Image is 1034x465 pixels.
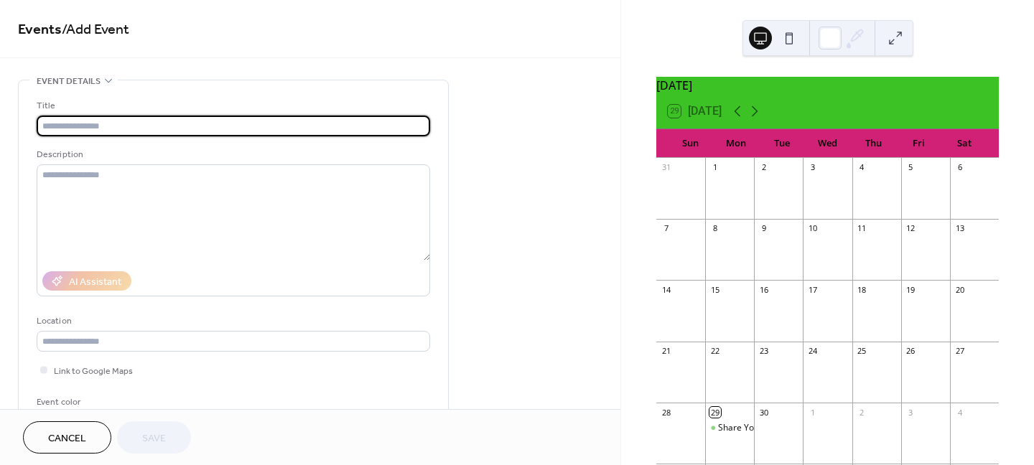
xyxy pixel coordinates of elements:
div: Thu [850,129,896,158]
div: Fri [896,129,942,158]
div: 26 [905,346,916,357]
div: [DATE] [656,77,999,94]
div: Event color [37,395,144,410]
div: 20 [954,284,965,295]
div: 2 [758,162,769,173]
div: 18 [857,284,867,295]
div: 1 [709,162,720,173]
div: 10 [807,223,818,234]
div: 2 [857,407,867,418]
div: 22 [709,346,720,357]
div: 11 [857,223,867,234]
div: 24 [807,346,818,357]
div: 29 [709,407,720,418]
div: 4 [857,162,867,173]
div: 15 [709,284,720,295]
div: 4 [954,407,965,418]
div: 21 [661,346,671,357]
div: 31 [661,162,671,173]
div: 12 [905,223,916,234]
div: 8 [709,223,720,234]
div: 30 [758,407,769,418]
div: 25 [857,346,867,357]
div: Description [37,147,427,162]
div: 3 [905,407,916,418]
div: 17 [807,284,818,295]
span: Link to Google Maps [54,364,133,379]
div: Mon [714,129,760,158]
div: 3 [807,162,818,173]
div: 16 [758,284,769,295]
div: Tue [759,129,805,158]
div: Share Your Calm Not Your Storm [705,422,754,434]
div: 28 [661,407,671,418]
span: Cancel [48,431,86,446]
button: Cancel [23,421,111,454]
span: / Add Event [62,16,129,44]
a: Events [18,16,62,44]
span: Event details [37,74,101,89]
div: 6 [954,162,965,173]
div: 14 [661,284,671,295]
div: Share Your Calm Not Your Storm [718,422,849,434]
div: 23 [758,346,769,357]
div: 27 [954,346,965,357]
div: Sun [668,129,714,158]
div: 5 [905,162,916,173]
div: 13 [954,223,965,234]
div: 9 [758,223,769,234]
div: 19 [905,284,916,295]
div: 1 [807,407,818,418]
div: Title [37,98,427,113]
div: Location [37,314,427,329]
div: Sat [941,129,987,158]
div: Wed [805,129,851,158]
div: 7 [661,223,671,234]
